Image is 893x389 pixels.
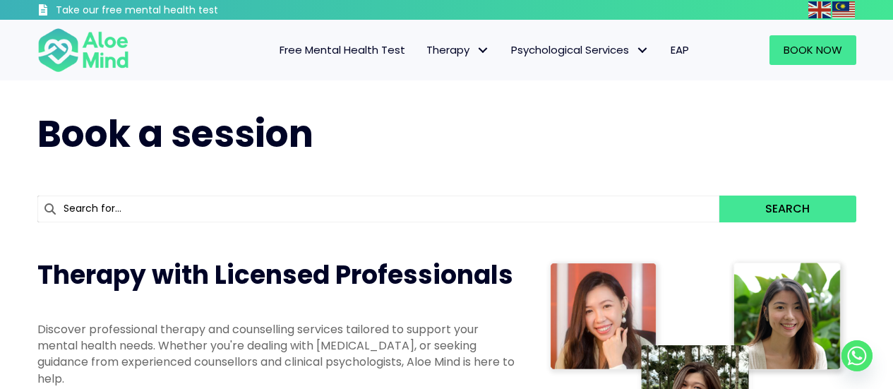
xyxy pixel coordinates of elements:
span: Psychological Services [511,42,649,57]
a: Malay [832,1,856,18]
a: Whatsapp [841,340,873,371]
a: Psychological ServicesPsychological Services: submenu [501,35,660,65]
img: ms [832,1,855,18]
span: Therapy with Licensed Professionals [37,257,513,293]
a: English [808,1,832,18]
p: Discover professional therapy and counselling services tailored to support your mental health nee... [37,321,517,387]
span: Therapy: submenu [473,40,493,61]
span: Psychological Services: submenu [633,40,653,61]
span: Book Now [784,42,842,57]
span: EAP [671,42,689,57]
span: Therapy [426,42,490,57]
span: Book a session [37,108,313,160]
a: Take our free mental health test [37,4,294,20]
input: Search for... [37,196,720,222]
a: EAP [660,35,700,65]
h3: Take our free mental health test [56,4,294,18]
img: en [808,1,831,18]
button: Search [719,196,856,222]
a: Book Now [769,35,856,65]
a: Free Mental Health Test [269,35,416,65]
img: Aloe mind Logo [37,27,129,73]
nav: Menu [148,35,700,65]
span: Free Mental Health Test [280,42,405,57]
a: TherapyTherapy: submenu [416,35,501,65]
